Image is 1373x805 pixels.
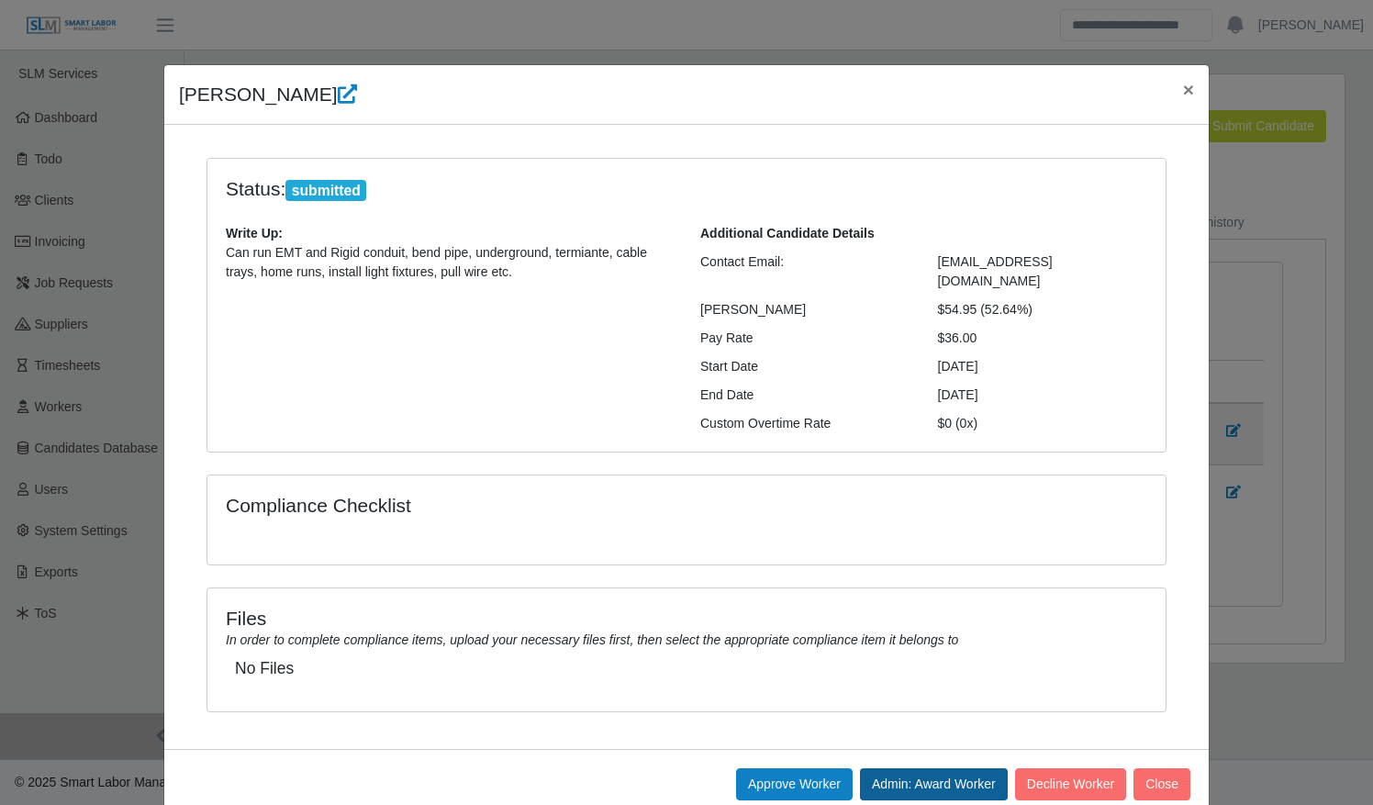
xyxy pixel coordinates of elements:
[235,659,1138,678] h5: No Files
[686,300,924,319] div: [PERSON_NAME]
[179,80,357,109] h4: [PERSON_NAME]
[226,494,831,517] h4: Compliance Checklist
[686,357,924,376] div: Start Date
[700,226,875,240] b: Additional Candidate Details
[1168,65,1209,114] button: Close
[226,226,283,240] b: Write Up:
[924,300,1162,319] div: $54.95 (52.64%)
[924,357,1162,376] div: [DATE]
[686,386,924,405] div: End Date
[938,416,978,430] span: $0 (0x)
[1183,79,1194,100] span: ×
[938,387,978,402] span: [DATE]
[686,414,924,433] div: Custom Overtime Rate
[226,607,1147,630] h4: Files
[226,632,958,647] i: In order to complete compliance items, upload your necessary files first, then select the appropr...
[938,254,1053,288] span: [EMAIL_ADDRESS][DOMAIN_NAME]
[924,329,1162,348] div: $36.00
[686,329,924,348] div: Pay Rate
[226,243,673,282] p: Can run EMT and Rigid conduit, bend pipe, underground, termiante, cable trays, home runs, install...
[226,177,910,202] h4: Status:
[285,180,366,202] span: submitted
[686,252,924,291] div: Contact Email:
